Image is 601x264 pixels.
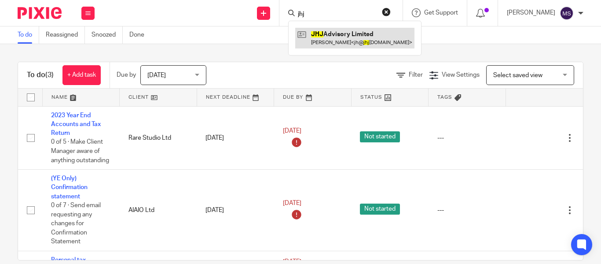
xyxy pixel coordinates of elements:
span: (3) [45,71,54,78]
td: [DATE] [197,106,274,170]
span: Get Support [424,10,458,16]
p: [PERSON_NAME] [507,8,555,17]
a: To do [18,26,39,44]
span: 0 of 5 · Make Client Manager aware of anything outstanding [51,139,109,164]
a: Done [129,26,151,44]
div: --- [437,134,497,142]
button: Clear [382,7,391,16]
img: Pixie [18,7,62,19]
td: AIAIO Ltd [120,170,197,251]
span: Not started [360,204,400,215]
span: [DATE] [283,200,301,206]
a: (YE Only) Confirmation statement [51,175,88,200]
span: View Settings [442,72,480,78]
span: Not started [360,131,400,142]
p: Due by [117,71,136,79]
a: 2023 Year End Accounts and Tax Return [51,112,101,137]
a: Personal tax [51,257,86,263]
td: [DATE] [197,170,274,251]
a: Reassigned [46,26,85,44]
td: Rare Studio Ltd [120,106,197,170]
span: Filter [409,72,423,78]
div: --- [437,206,497,215]
h1: To do [27,71,54,80]
img: svg%3E [560,6,574,20]
span: [DATE] [147,72,166,78]
span: [DATE] [283,128,301,134]
span: 0 of 7 · Send email requesting any changes for Confirmation Statement [51,202,101,245]
span: Tags [437,95,452,100]
a: Snoozed [92,26,123,44]
input: Search [297,11,376,19]
a: + Add task [62,65,101,85]
span: Select saved view [493,72,542,78]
